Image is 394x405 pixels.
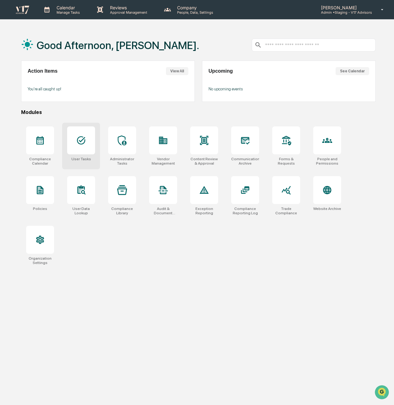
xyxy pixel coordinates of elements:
[28,87,188,91] p: You're all caught up!
[6,139,11,144] div: 🔎
[4,124,43,135] a: 🖐️Preclearance
[43,124,80,135] a: 🗄️Attestations
[51,127,77,133] span: Attestations
[26,157,54,166] div: Compliance Calendar
[313,157,341,166] div: People and Permissions
[6,13,113,23] p: How can we help?
[374,385,391,401] iframe: Open customer support
[149,157,177,166] div: Vendor Management
[208,68,233,74] h2: Upcoming
[28,47,102,53] div: Start new chat
[272,157,300,166] div: Forms & Requests
[26,256,54,265] div: Organization Settings
[12,84,17,89] img: 1746055101610-c473b297-6a78-478c-a979-82029cc54cd1
[6,127,11,132] div: 🖐️
[105,5,150,10] p: Reviews
[67,207,95,215] div: User Data Lookup
[37,39,199,52] h1: Good Afternoon, [PERSON_NAME].
[96,67,113,75] button: See all
[272,207,300,215] div: Trade Compliance
[12,139,39,145] span: Data Lookup
[4,136,42,147] a: 🔎Data Lookup
[166,67,188,75] button: View All
[6,95,16,105] img: Jack Rasmussen
[52,101,54,106] span: •
[336,67,369,75] button: See Calendar
[108,207,136,215] div: Compliance Library
[190,157,218,166] div: Content Review & Approval
[45,127,50,132] div: 🗄️
[231,157,259,166] div: Communications Archive
[52,5,83,10] p: Calendar
[6,47,17,58] img: 1746055101610-c473b297-6a78-478c-a979-82029cc54cd1
[21,109,376,115] div: Modules
[55,84,84,89] span: 24 seconds ago
[172,5,216,10] p: Company
[108,157,136,166] div: Administrator Tasks
[149,207,177,215] div: Audit & Document Logs
[231,207,259,215] div: Compliance Reporting Log
[12,101,17,106] img: 1746055101610-c473b297-6a78-478c-a979-82029cc54cd1
[55,101,68,106] span: [DATE]
[19,101,50,106] span: [PERSON_NAME]
[62,154,75,158] span: Pylon
[316,5,372,10] p: [PERSON_NAME]
[44,153,75,158] a: Powered byPylon
[52,10,83,15] p: Manage Tasks
[190,207,218,215] div: Exception Reporting
[6,69,42,74] div: Past conversations
[52,84,54,89] span: •
[105,10,150,15] p: Approval Management
[313,207,341,211] div: Website Archive
[71,157,91,161] div: User Tasks
[15,5,30,14] img: logo
[28,53,85,58] div: We're available if you need us!
[12,127,40,133] span: Preclearance
[28,68,57,74] h2: Action Items
[208,87,369,91] p: No upcoming events
[316,10,372,15] p: Admin • Staging - V17 Advisors
[172,10,216,15] p: People, Data, Settings
[19,84,50,89] span: [PERSON_NAME]
[6,78,16,88] img: Jack Rasmussen
[106,49,113,57] button: Start new chat
[33,207,47,211] div: Policies
[13,47,24,58] img: 8933085812038_c878075ebb4cc5468115_72.jpg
